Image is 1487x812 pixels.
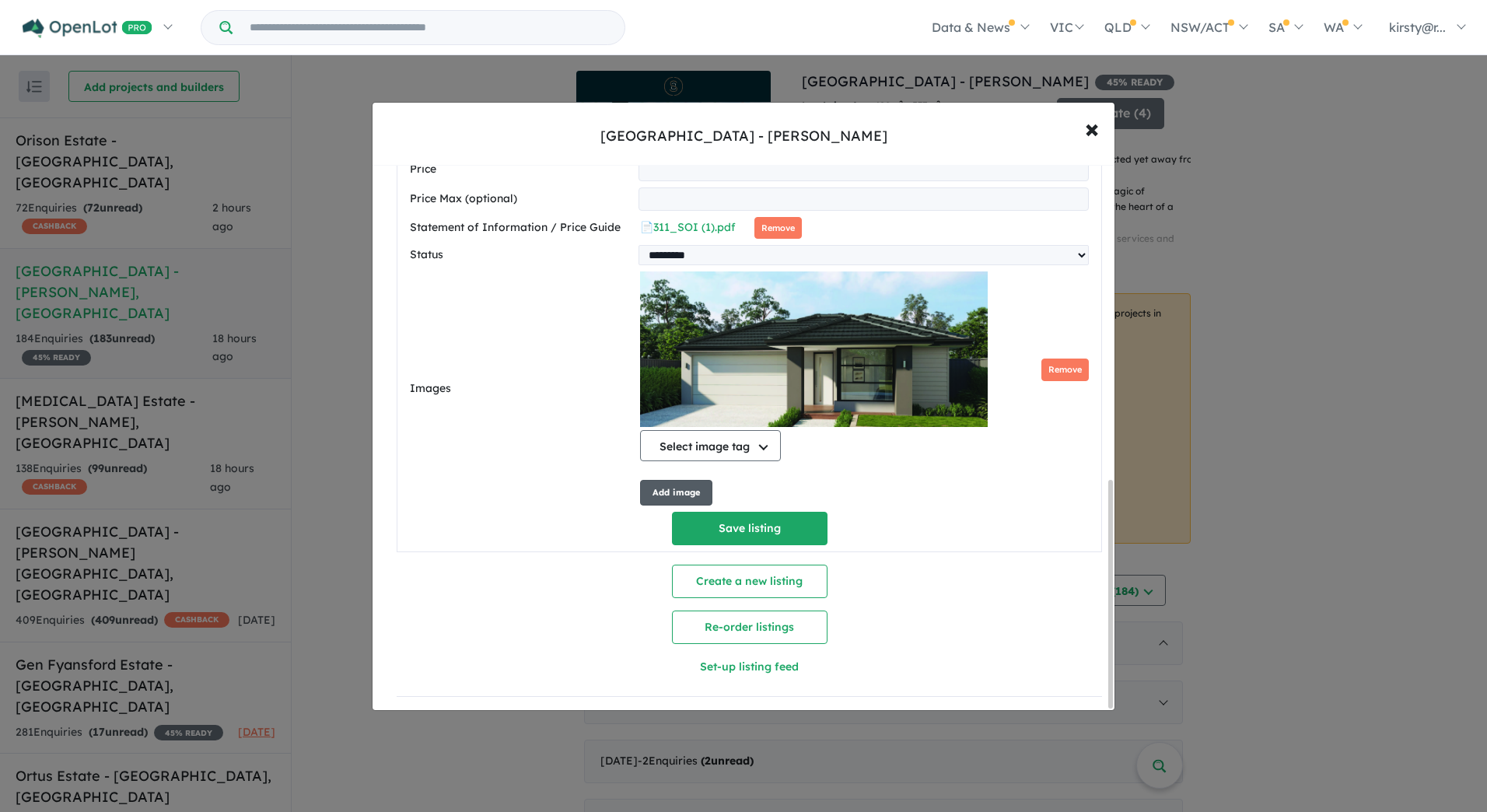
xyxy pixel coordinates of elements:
button: Remove [1041,359,1089,381]
button: Add image [640,480,712,506]
input: Try estate name, suburb, builder or developer [236,11,621,44]
span: × [1085,111,1099,145]
div: [GEOGRAPHIC_DATA] - [PERSON_NAME] [600,126,887,146]
span: 📄 311_SOI (1).pdf [640,220,736,234]
a: 📄311_SOI (1).pdf [640,220,736,234]
img: Sanctuary Springs Estate - Leopold - Lot 311 [640,271,988,427]
button: Save listing [672,512,827,545]
label: Price Max (optional) [410,190,632,208]
button: Remove [754,217,802,240]
label: Price [410,160,632,179]
label: Images [410,380,634,398]
button: Set-up listing feed [573,650,926,684]
img: Openlot PRO Logo White [23,19,152,38]
button: Re-order listings [672,611,827,644]
button: Select image tag [640,430,781,461]
span: kirsty@r... [1389,19,1446,35]
label: Status [410,246,632,264]
button: Create a new listing [672,565,827,598]
label: Statement of Information / Price Guide [410,219,634,237]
